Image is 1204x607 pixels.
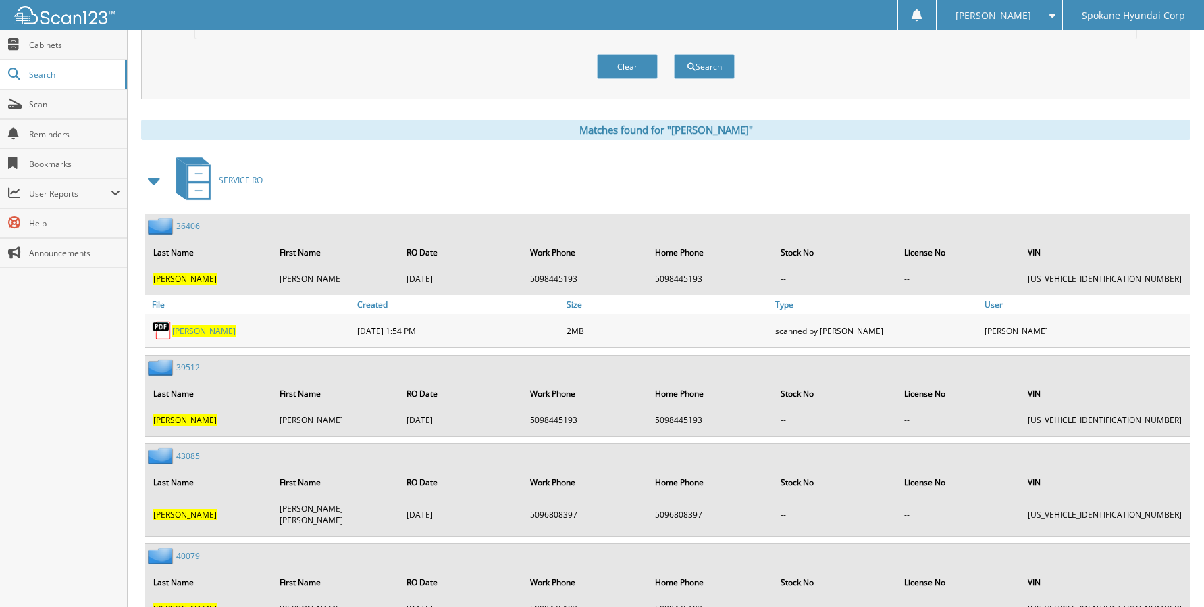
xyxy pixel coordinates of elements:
[897,568,1020,596] th: License No
[273,568,398,596] th: First Name
[897,380,1020,408] th: License No
[774,497,896,531] td: --
[956,11,1031,20] span: [PERSON_NAME]
[273,497,398,531] td: [PERSON_NAME] [PERSON_NAME]
[897,239,1020,266] th: License No
[523,268,648,290] td: 5098445193
[273,468,398,496] th: First Name
[153,273,217,285] span: [PERSON_NAME]
[772,317,980,344] div: scanned by [PERSON_NAME]
[648,497,773,531] td: 5096808397
[774,239,896,266] th: Stock No
[147,568,271,596] th: Last Name
[774,380,896,408] th: Stock No
[147,239,271,266] th: Last Name
[168,153,263,207] a: SERVICE RO
[14,6,115,24] img: scan123-logo-white.svg
[172,325,236,337] a: [PERSON_NAME]
[523,239,648,266] th: Work Phone
[147,380,271,408] th: Last Name
[897,497,1020,531] td: --
[400,239,522,266] th: RO Date
[1021,497,1188,531] td: [US_VEHICLE_IDENTIFICATION_NUMBER]
[153,414,217,426] span: [PERSON_NAME]
[148,447,176,464] img: folder2.png
[1021,468,1188,496] th: VIN
[148,218,176,235] img: folder2.png
[29,69,118,80] span: Search
[1082,11,1185,20] span: Spokane Hyundai Corp
[29,158,120,170] span: Bookmarks
[563,317,772,344] div: 2MB
[400,409,522,431] td: [DATE]
[523,497,648,531] td: 5096808397
[897,409,1020,431] td: --
[400,497,522,531] td: [DATE]
[273,268,398,290] td: [PERSON_NAME]
[648,468,773,496] th: Home Phone
[148,548,176,564] img: folder2.png
[648,380,773,408] th: Home Phone
[897,268,1020,290] td: --
[176,220,200,232] a: 36406
[400,268,522,290] td: [DATE]
[145,295,354,314] a: File
[774,568,896,596] th: Stock No
[29,128,120,140] span: Reminders
[29,99,120,110] span: Scan
[674,54,735,79] button: Search
[774,468,896,496] th: Stock No
[354,295,562,314] a: Created
[523,468,648,496] th: Work Phone
[273,239,398,266] th: First Name
[597,54,658,79] button: Clear
[273,380,398,408] th: First Name
[400,468,522,496] th: RO Date
[176,362,200,373] a: 39512
[648,268,773,290] td: 5098445193
[523,409,648,431] td: 5098445193
[774,268,896,290] td: --
[1021,239,1188,266] th: VIN
[523,568,648,596] th: Work Phone
[774,409,896,431] td: --
[29,188,111,199] span: User Reports
[648,409,773,431] td: 5098445193
[152,320,172,341] img: PDF.png
[1021,409,1188,431] td: [US_VEHICLE_IDENTIFICATION_NUMBER]
[29,247,120,259] span: Announcements
[400,380,522,408] th: RO Date
[176,450,200,462] a: 43085
[148,359,176,376] img: folder2.png
[273,409,398,431] td: [PERSON_NAME]
[141,120,1190,140] div: Matches found for "[PERSON_NAME]"
[354,317,562,344] div: [DATE] 1:54 PM
[981,317,1190,344] div: [PERSON_NAME]
[981,295,1190,314] a: User
[29,218,120,229] span: Help
[897,468,1020,496] th: License No
[176,550,200,562] a: 40079
[1021,380,1188,408] th: VIN
[219,174,263,186] span: SERVICE RO
[648,239,773,266] th: Home Phone
[147,468,271,496] th: Last Name
[648,568,773,596] th: Home Phone
[772,295,980,314] a: Type
[1021,568,1188,596] th: VIN
[400,568,522,596] th: RO Date
[523,380,648,408] th: Work Phone
[563,295,772,314] a: Size
[153,509,217,520] span: [PERSON_NAME]
[1021,268,1188,290] td: [US_VEHICLE_IDENTIFICATION_NUMBER]
[29,39,120,51] span: Cabinets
